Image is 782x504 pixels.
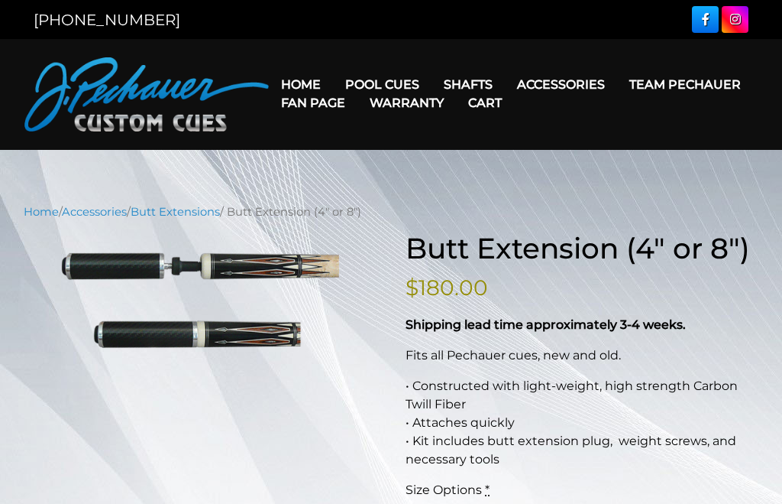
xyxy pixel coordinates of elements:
[406,275,488,301] bdi: 180.00
[406,483,482,497] span: Size Options
[357,83,456,122] a: Warranty
[406,346,758,365] p: Fits all Pechauer cues, new and old.
[24,203,758,220] nav: Breadcrumb
[406,275,418,301] span: $
[34,11,180,29] a: [PHONE_NUMBER]
[24,57,269,132] img: Pechauer Custom Cues
[24,251,376,350] img: 822-Butt-Extension4.png
[431,65,505,104] a: Shafts
[269,65,333,104] a: Home
[406,317,686,332] strong: Shipping lead time approximately 3-4 weeks.
[269,83,357,122] a: Fan Page
[406,377,758,469] p: • Constructed with light-weight, high strength Carbon Twill Fiber • Attaches quickly • Kit includ...
[505,65,617,104] a: Accessories
[333,65,431,104] a: Pool Cues
[131,205,220,219] a: Butt Extensions
[24,205,59,219] a: Home
[62,205,127,219] a: Accessories
[617,65,753,104] a: Team Pechauer
[456,83,514,122] a: Cart
[485,483,490,497] abbr: required
[406,232,758,266] h1: Butt Extension (4″ or 8″)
